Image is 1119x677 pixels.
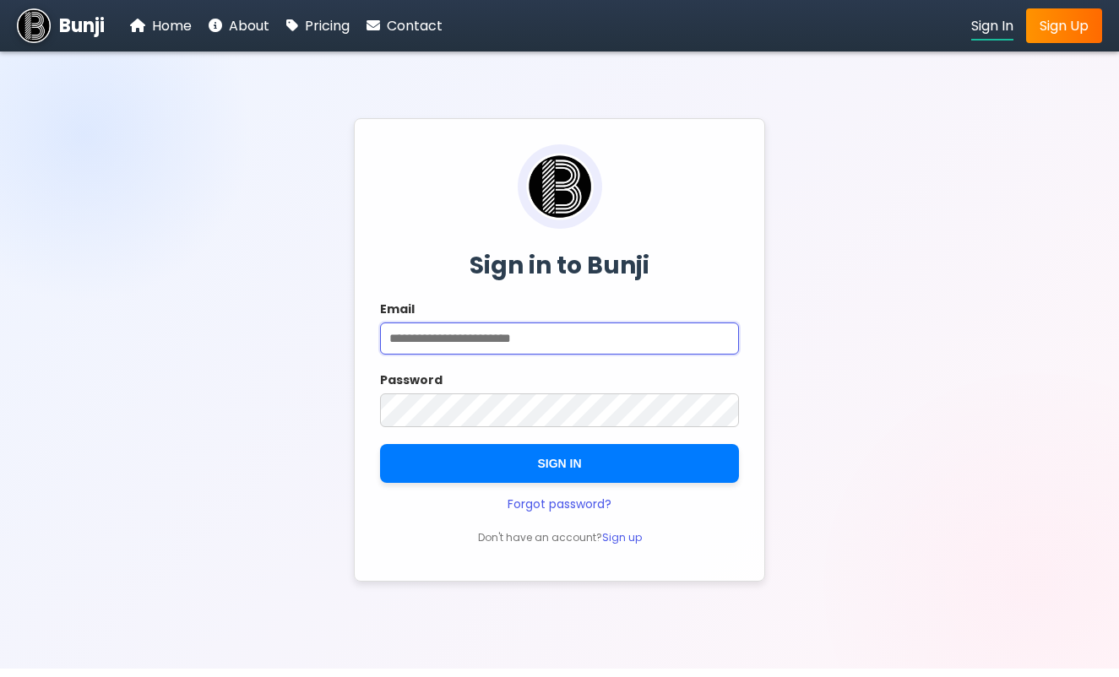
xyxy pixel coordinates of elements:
[380,530,739,545] p: Don't have an account?
[380,371,739,389] label: Password
[17,8,51,42] img: Bunji Dental Referral Management
[602,530,642,544] a: Sign up
[209,15,269,36] a: About
[508,496,611,512] a: Forgot password?
[971,16,1013,35] span: Sign In
[971,15,1013,36] a: Sign In
[286,15,350,36] a: Pricing
[367,15,443,36] a: Contact
[387,16,443,35] span: Contact
[305,16,350,35] span: Pricing
[526,153,594,221] img: Bunji Dental Referral Management
[380,301,739,318] label: Email
[380,444,739,483] button: SIGN IN
[152,16,192,35] span: Home
[130,15,192,36] a: Home
[17,8,105,42] a: Bunji
[59,12,105,40] span: Bunji
[1040,16,1089,35] span: Sign Up
[229,16,269,35] span: About
[380,248,739,284] h2: Sign in to Bunji
[1026,8,1102,43] a: Sign Up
